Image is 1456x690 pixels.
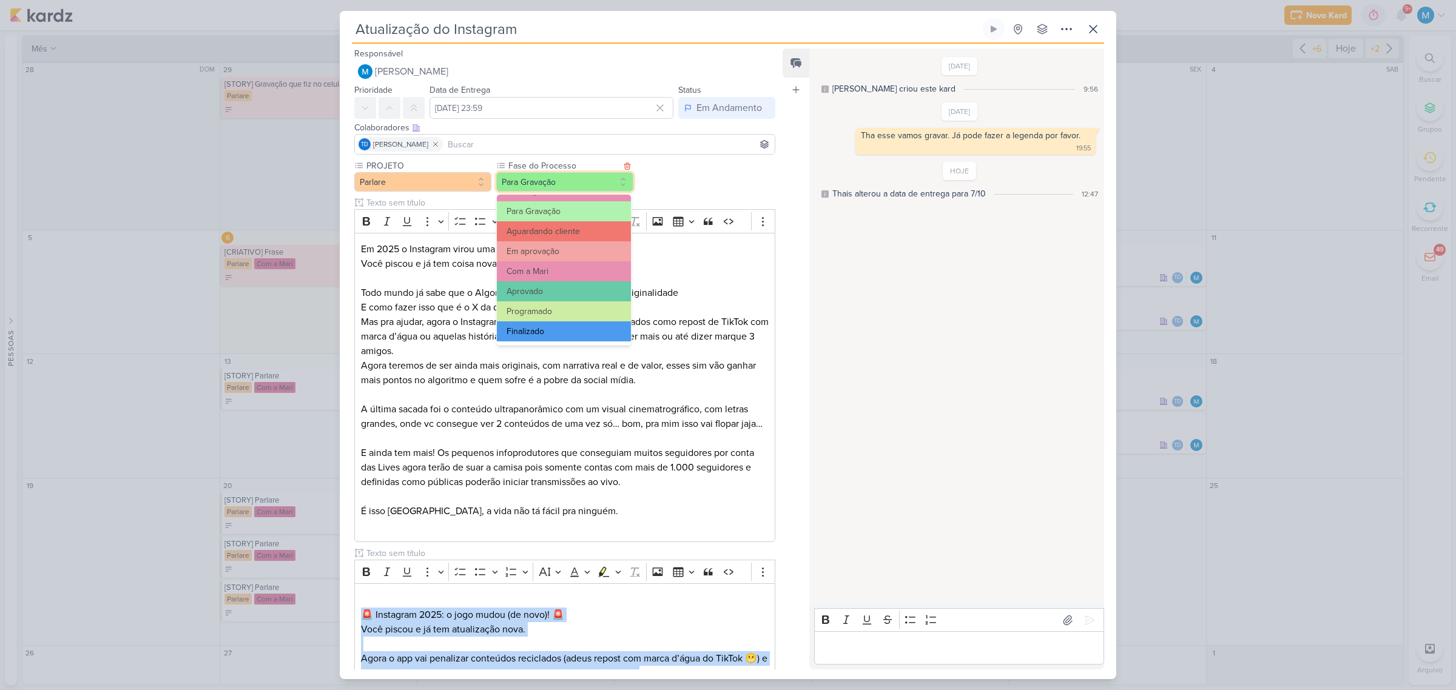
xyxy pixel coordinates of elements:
p: Todo mundo já sabe que o Algoritmo valoriza autenticidade e originalidade [361,286,769,300]
input: Buscar [445,137,772,152]
input: Select a date [430,97,673,119]
button: Para Gravação [496,172,633,192]
div: Este log é visível à todos no kard [821,85,829,93]
div: Ligar relógio [989,24,999,34]
p: Td [361,142,368,148]
span: [PERSON_NAME] [373,139,428,150]
input: Texto sem título [364,547,775,560]
img: MARIANA MIRANDA [358,64,372,79]
div: 12:47 [1082,189,1098,199]
div: 19:55 [1076,144,1091,153]
div: Editor toolbar [354,560,775,583]
p: Agora teremos de ser ainda mais originais, com narrativa real e de valor, esses sim vão ganhar ma... [361,358,769,387]
label: Prioridade [354,85,393,95]
button: Finalizado [497,321,631,341]
button: Parlare [354,172,491,192]
div: 9:56 [1084,84,1098,95]
div: Thais alterou a data de entrega para 7/10 [832,187,986,200]
div: Tha esse vamos gravar. Já pode fazer a legenda por favor. [861,130,1080,141]
label: Data de Entrega [430,85,490,95]
button: Para Gravação [497,201,631,221]
div: Editor toolbar [814,608,1104,632]
div: Editor toolbar [354,209,775,233]
label: Fase do Processo [507,159,620,172]
button: Aprovado [497,281,631,301]
div: Editor editing area: main [354,233,775,543]
div: Colaboradores [354,121,775,134]
div: MARIANA criou este kard [832,82,955,95]
button: Com a Mari [497,261,631,281]
p: 🚨 Instagram 2025: o jogo mudou (de novo)! 🚨 [361,608,769,622]
input: Texto sem título [364,196,775,209]
p: Você piscou e já tem coisa nova. [361,256,769,271]
label: PROJETO [365,159,491,172]
div: Editor editing area: main [814,631,1104,665]
label: Responsável [354,49,403,59]
div: Este log é visível à todos no kard [821,190,829,198]
label: Status [678,85,701,95]
button: [PERSON_NAME] [354,61,775,82]
button: Programado [497,301,631,321]
span: [PERSON_NAME] [375,64,448,79]
p: Agora o app vai penalizar conteúdos reciclados (adeus repost com marca d’água do TikTok 😬) e valo... [361,637,769,680]
button: Em aprovação [497,241,631,261]
p: É isso [GEOGRAPHIC_DATA], a vida não tá fácil pra ninguém. [361,504,769,518]
div: Thais de carvalho [359,138,371,150]
p: Mas pra ajudar, agora o Instagram vai penalizar conteúdos reciclados como repost de TikTok com ma... [361,315,769,358]
button: Em Andamento [678,97,775,119]
input: Kard Sem Título [352,18,980,40]
p: Em 2025 o Instagram virou uma máquina de novidade! [361,242,769,256]
p: E como fazer isso que é o X da questão. [361,300,769,315]
button: Aguardando cliente [497,221,631,241]
p: Você piscou e já tem atualização nova. [361,622,769,637]
div: Em Andamento [696,101,762,115]
p: A última sacada foi o conteúdo ultrapanorâmico com um visual cinematrográfico, com letras grandes... [361,402,769,431]
p: E ainda tem mais! Os pequenos infoprodutores que conseguiam muitos seguidores por conta das Lives... [361,446,769,489]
